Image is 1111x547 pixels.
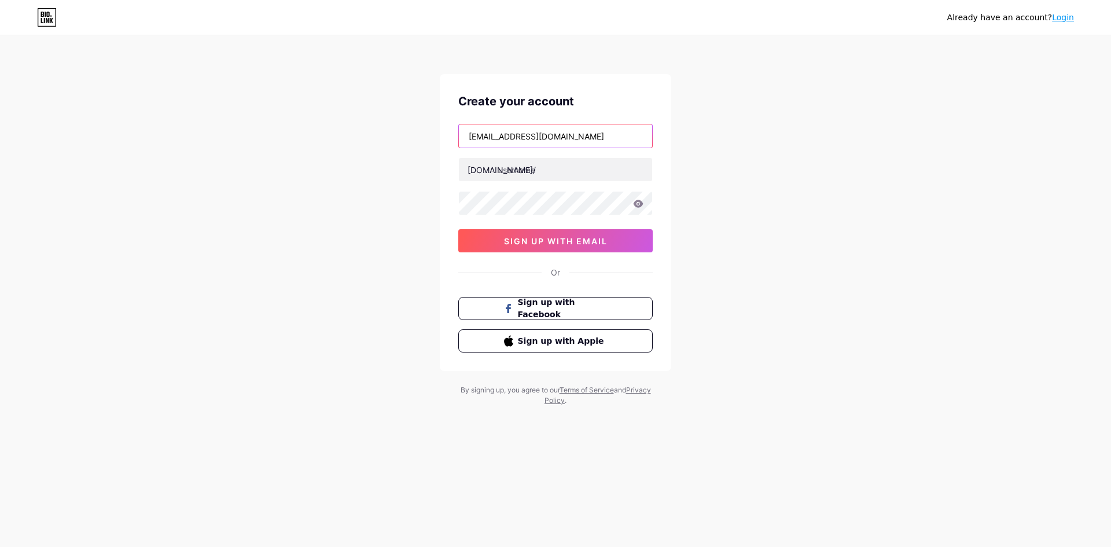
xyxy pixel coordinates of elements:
a: Login [1052,13,1074,22]
a: Terms of Service [560,386,614,394]
div: By signing up, you agree to our and . [457,385,654,406]
div: Already have an account? [947,12,1074,24]
div: [DOMAIN_NAME]/ [468,164,536,176]
span: Sign up with Facebook [518,296,608,321]
div: Or [551,266,560,278]
input: Email [459,124,652,148]
span: Sign up with Apple [518,335,608,347]
span: sign up with email [504,236,608,246]
div: Create your account [458,93,653,110]
button: Sign up with Apple [458,329,653,353]
button: sign up with email [458,229,653,252]
button: Sign up with Facebook [458,297,653,320]
input: username [459,158,652,181]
